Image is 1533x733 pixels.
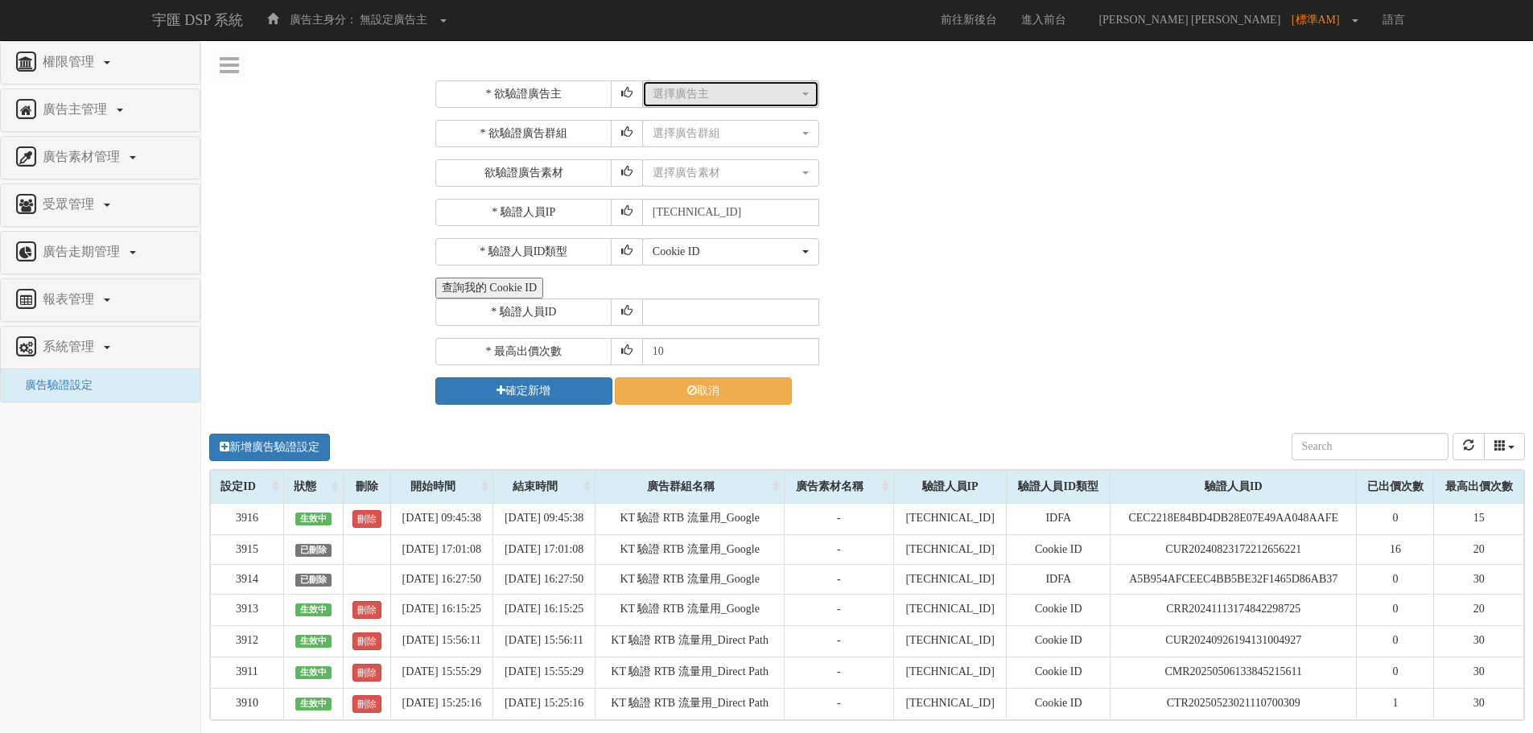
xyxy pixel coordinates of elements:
[1090,14,1288,26] span: [PERSON_NAME] [PERSON_NAME]
[295,635,332,648] span: 生效中
[295,603,332,616] span: 生效中
[1434,688,1524,719] td: 30
[893,625,1007,657] td: [TECHNICAL_ID]
[390,503,492,534] td: [DATE] 09:45:38
[1111,503,1357,534] td: CEC2218E84BD4DB28E07E49AA048AAFE
[211,625,284,657] td: 3912
[893,594,1007,625] td: [TECHNICAL_ID]
[492,657,595,688] td: [DATE] 15:55:29
[653,126,799,142] div: 選擇廣告群組
[642,120,819,147] button: 選擇廣告群組
[1434,657,1524,688] td: 30
[785,503,894,534] td: -
[13,287,188,313] a: 報表管理
[595,503,785,534] td: KT 驗證 RTB 流量用_Google
[642,80,819,108] button: 選擇廣告主
[352,632,381,650] a: 刪除
[1434,471,1523,503] div: 最高出價次數
[1357,594,1434,625] td: 0
[360,14,427,26] span: 無設定廣告主
[1453,433,1485,460] button: refresh
[284,471,343,503] div: 狀態
[1357,657,1434,688] td: 0
[390,625,492,657] td: [DATE] 15:56:11
[1111,594,1357,625] td: CRR20241113174842298725
[785,534,894,564] td: -
[344,471,390,503] div: 刪除
[295,544,332,557] span: 已刪除
[13,379,93,391] span: 廣告驗證設定
[1357,471,1433,503] div: 已出價次數
[1007,534,1111,564] td: Cookie ID
[492,564,595,594] td: [DATE] 16:27:50
[595,657,785,688] td: KT 驗證 RTB 流量用_Direct Path
[39,150,128,163] span: 廣告素材管理
[893,564,1007,594] td: [TECHNICAL_ID]
[39,292,102,306] span: 報表管理
[492,625,595,657] td: [DATE] 15:56:11
[492,503,595,534] td: [DATE] 09:45:38
[390,534,492,564] td: [DATE] 17:01:08
[595,471,784,503] div: 廣告群組名稱
[435,377,612,405] button: 確定新增
[211,594,284,625] td: 3913
[1111,564,1357,594] td: A5B954AFCEEC4BB5BE32F1465D86AB37
[493,471,595,503] div: 結束時間
[1111,625,1357,657] td: CUR20240926194131004927
[1484,433,1526,460] div: Columns
[894,471,1007,503] div: 驗證人員IP
[1007,688,1111,719] td: Cookie ID
[1111,471,1356,503] div: 驗證人員ID
[1434,594,1524,625] td: 20
[1357,534,1434,564] td: 16
[1007,625,1111,657] td: Cookie ID
[211,503,284,534] td: 3916
[1434,503,1524,534] td: 15
[209,434,330,461] a: 新增廣告驗證設定
[295,574,332,587] span: 已刪除
[295,513,332,525] span: 生效中
[39,102,115,116] span: 廣告主管理
[785,471,893,503] div: 廣告素材名稱
[785,594,894,625] td: -
[595,688,785,719] td: KT 驗證 RTB 流量用_Direct Path
[595,594,785,625] td: KT 驗證 RTB 流量用_Google
[1357,688,1434,719] td: 1
[1111,534,1357,564] td: CUR20240823172212656221
[390,688,492,719] td: [DATE] 15:25:16
[39,340,102,353] span: 系統管理
[1357,564,1434,594] td: 0
[595,534,785,564] td: KT 驗證 RTB 流量用_Google
[435,278,543,299] button: 查詢我的 Cookie ID
[785,688,894,719] td: -
[295,666,332,679] span: 生效中
[13,335,188,360] a: 系統管理
[642,159,819,187] button: 選擇廣告素材
[1007,471,1110,503] div: 驗證人員ID類型
[13,97,188,123] a: 廣告主管理
[1434,564,1524,594] td: 30
[653,86,799,102] div: 選擇廣告主
[492,534,595,564] td: [DATE] 17:01:08
[211,534,284,564] td: 3915
[352,664,381,682] a: 刪除
[390,564,492,594] td: [DATE] 16:27:50
[352,695,381,713] a: 刪除
[1111,688,1357,719] td: CTR20250523021110700309
[653,165,799,181] div: 選擇廣告素材
[1292,14,1348,26] span: [標準AM]
[1007,564,1111,594] td: IDFA
[595,625,785,657] td: KT 驗證 RTB 流量用_Direct Path
[893,688,1007,719] td: [TECHNICAL_ID]
[391,471,492,503] div: 開始時間
[653,244,799,260] div: Cookie ID
[595,564,785,594] td: KT 驗證 RTB 流量用_Google
[290,14,357,26] span: 廣告主身分：
[390,594,492,625] td: [DATE] 16:15:25
[39,197,102,211] span: 受眾管理
[211,471,283,503] div: 設定ID
[390,657,492,688] td: [DATE] 15:55:29
[13,145,188,171] a: 廣告素材管理
[1484,433,1526,460] button: columns
[352,601,381,619] a: 刪除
